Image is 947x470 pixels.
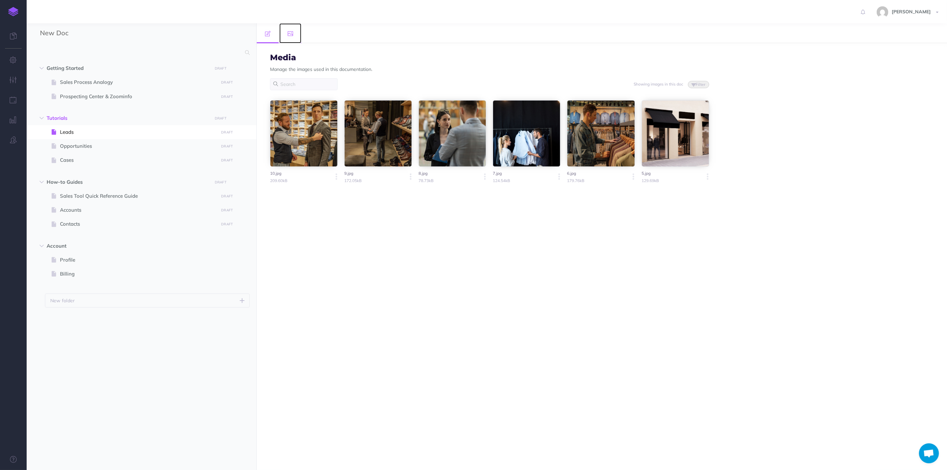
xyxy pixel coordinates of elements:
[707,172,709,181] i: More actions
[212,65,229,72] button: DRAFT
[634,82,683,87] small: Showing images in this doc
[221,95,233,99] small: DRAFT
[215,66,226,71] small: DRAFT
[47,114,208,122] span: Tutorials
[221,158,233,162] small: DRAFT
[270,78,338,90] input: Search
[221,130,233,134] small: DRAFT
[60,142,216,150] span: Opportunities
[219,192,235,200] button: DRAFT
[219,206,235,214] button: DRAFT
[60,78,216,86] span: Sales Process Analogy
[336,172,337,181] i: More actions
[567,177,618,184] small: 179.76kB
[221,144,233,148] small: DRAFT
[219,142,235,150] button: DRAFT
[877,6,888,18] img: b2b077c0bbc9763f10f4ffc7f96e4137.jpg
[642,177,693,184] small: 129.69kB
[219,220,235,228] button: DRAFT
[219,79,235,86] button: DRAFT
[215,116,226,120] small: DRAFT
[688,81,709,88] button: Filter
[221,222,233,226] small: DRAFT
[212,178,229,186] button: DRAFT
[60,256,216,264] span: Profile
[60,156,216,164] span: Cases
[47,64,208,72] span: Getting Started
[47,178,208,186] span: How-to Guides
[558,172,560,181] i: More actions
[344,177,396,184] small: 172.05kB
[221,208,233,212] small: DRAFT
[60,206,216,214] span: Accounts
[221,194,233,198] small: DRAFT
[493,177,544,184] small: 124.54kB
[60,192,216,200] span: Sales Tool Quick Reference Guide
[888,9,934,15] span: [PERSON_NAME]
[60,93,216,101] span: Prospecting Center & Zoominfo
[40,47,241,59] input: Search
[60,128,216,136] span: Leads
[270,177,321,184] small: 209.60kB
[270,53,372,62] h3: Media
[484,172,486,181] i: More actions
[8,7,18,16] img: logo-mark.svg
[40,28,118,38] input: Documentation Name
[45,294,250,308] button: New folder
[221,80,233,85] small: DRAFT
[410,172,412,181] i: More actions
[633,172,634,181] i: More actions
[919,443,939,463] a: Open chat
[50,297,75,304] p: New folder
[419,177,470,184] small: 78.73kB
[47,242,208,250] span: Account
[270,66,372,73] p: Manage the images used in this documentation.
[212,115,229,122] button: DRAFT
[219,156,235,164] button: DRAFT
[219,93,235,101] button: DRAFT
[219,128,235,136] button: DRAFT
[215,180,226,184] small: DRAFT
[60,270,216,278] span: Billing
[60,220,216,228] span: Contacts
